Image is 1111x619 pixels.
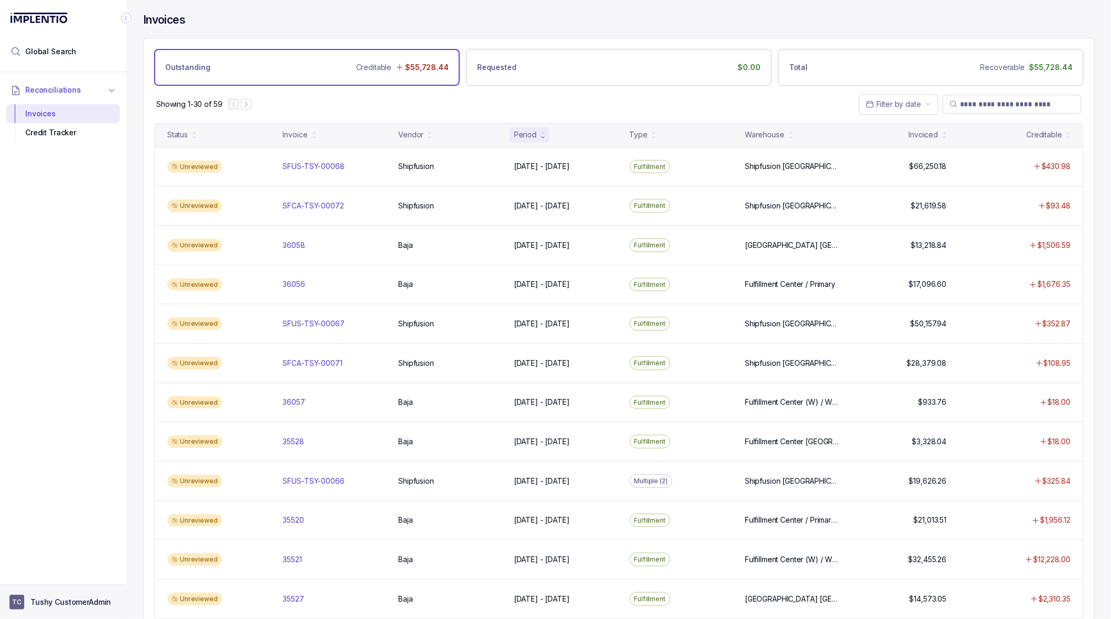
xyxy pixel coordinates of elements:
[356,62,392,73] p: Creditable
[9,595,117,610] button: User initialsTushy CustomerAdmin
[167,239,222,252] div: Unreviewed
[477,62,517,73] p: Requested
[283,279,305,289] p: 36056
[1037,240,1070,251] p: $1,506.59
[9,595,24,610] span: User initials
[283,129,308,140] div: Invoice
[1048,397,1070,407] p: $18.00
[1043,318,1070,329] p: $352.87
[398,397,412,407] p: Baja
[745,161,840,172] p: Shipfusion [GEOGRAPHIC_DATA], Shipfusion [GEOGRAPHIC_DATA]
[634,397,666,408] p: Fulfillment
[514,318,570,329] p: [DATE] - [DATE]
[909,279,947,289] p: $17,096.60
[167,129,188,140] div: Status
[745,318,840,329] p: Shipfusion [GEOGRAPHIC_DATA], Shipfusion [GEOGRAPHIC_DATA]
[634,476,668,486] p: Multiple (2)
[514,515,570,525] p: [DATE] - [DATE]
[156,99,222,109] p: Showing 1-30 of 59
[1038,594,1070,604] p: $2,310.35
[398,594,412,604] p: Baja
[634,436,666,447] p: Fulfillment
[911,318,947,329] p: $50,157.94
[398,554,412,565] p: Baja
[514,476,570,486] p: [DATE] - [DATE]
[514,129,537,140] div: Period
[283,594,304,604] p: 35527
[634,162,666,172] p: Fulfillment
[514,358,570,368] p: [DATE] - [DATE]
[31,597,111,607] p: Tushy CustomerAdmin
[630,129,648,140] div: Type
[908,129,938,140] div: Invoiced
[514,161,570,172] p: [DATE] - [DATE]
[398,129,423,140] div: Vendor
[634,554,666,565] p: Fulfillment
[634,515,666,526] p: Fulfillment
[745,201,840,211] p: Shipfusion [GEOGRAPHIC_DATA]
[514,397,570,407] p: [DATE] - [DATE]
[745,240,840,251] p: [GEOGRAPHIC_DATA] [GEOGRAPHIC_DATA] / [US_STATE]
[1044,358,1070,368] p: $108.95
[167,278,222,291] div: Unreviewed
[910,161,947,172] p: $66,250.18
[283,318,345,329] p: SFUS-TSY-00067
[909,476,947,486] p: $19,626.26
[1029,62,1073,73] p: $55,728.44
[914,515,947,525] p: $21,013.51
[876,99,921,108] span: Filter by date
[1033,554,1070,565] p: $12,228.00
[514,279,570,289] p: [DATE] - [DATE]
[745,554,840,565] p: Fulfillment Center (W) / Wholesale, Fulfillment Center / Primary, Fulfillment Center IQB-WHLS / I...
[912,436,947,447] p: $3,328.04
[167,475,222,487] div: Unreviewed
[745,397,840,407] p: Fulfillment Center (W) / Wholesale, Fulfillment Center / Primary
[514,594,570,604] p: [DATE] - [DATE]
[514,201,570,211] p: [DATE] - [DATE]
[15,104,112,123] div: Invoices
[165,62,210,73] p: Outstanding
[745,594,840,604] p: [GEOGRAPHIC_DATA] [GEOGRAPHIC_DATA] / [US_STATE]
[283,358,342,368] p: SFCA-TSY-00071
[1048,436,1070,447] p: $18.00
[398,318,434,329] p: Shipfusion
[981,62,1025,73] p: Recoverable
[918,397,946,407] p: $933.76
[789,62,807,73] p: Total
[1046,201,1070,211] p: $93.48
[283,515,304,525] p: 35520
[634,358,666,368] p: Fulfillment
[283,476,345,486] p: SFUS-TSY-00066
[745,515,840,525] p: Fulfillment Center / Primary, Fulfillment Center IQB / InQbate
[398,358,434,368] p: Shipfusion
[634,201,666,211] p: Fulfillment
[283,240,305,251] p: 36058
[634,279,666,290] p: Fulfillment
[634,594,666,604] p: Fulfillment
[745,436,840,447] p: Fulfillment Center [GEOGRAPHIC_DATA] / [US_STATE], [US_STATE]-Wholesale / [US_STATE]-Wholesale
[6,102,120,145] div: Reconciliations
[398,476,434,486] p: Shipfusion
[398,161,434,172] p: Shipfusion
[398,201,434,211] p: Shipfusion
[514,554,570,565] p: [DATE] - [DATE]
[6,78,120,102] button: Reconciliations
[283,397,305,407] p: 36057
[241,99,251,109] button: Next Page
[908,554,947,565] p: $32,455.26
[283,201,344,211] p: SFCA-TSY-00072
[167,396,222,409] div: Unreviewed
[167,593,222,605] div: Unreviewed
[25,46,76,57] span: Global Search
[167,553,222,566] div: Unreviewed
[167,357,222,370] div: Unreviewed
[1042,161,1070,172] p: $430.98
[398,240,412,251] p: Baja
[1026,129,1062,140] div: Creditable
[911,201,947,211] p: $21,619.58
[745,358,840,368] p: Shipfusion [GEOGRAPHIC_DATA]
[405,62,449,73] p: $55,728.44
[634,318,666,329] p: Fulfillment
[143,13,185,27] h4: Invoices
[120,12,133,24] div: Collapse Icon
